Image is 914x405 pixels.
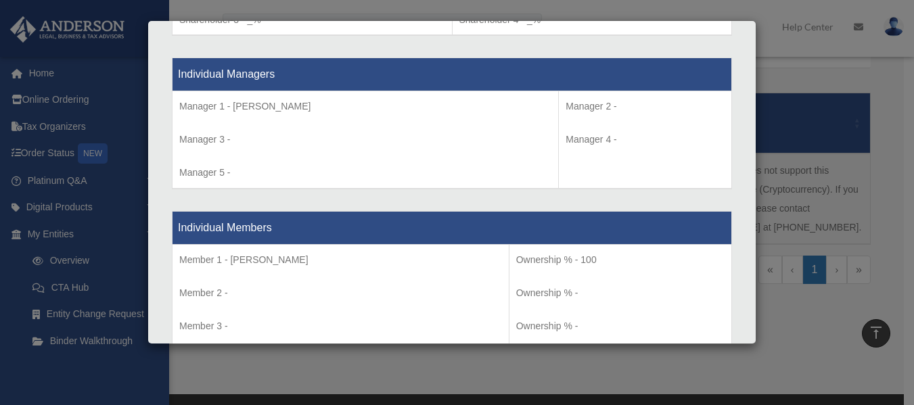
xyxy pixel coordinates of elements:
[179,318,502,335] p: Member 3 -
[516,318,725,335] p: Ownership % -
[179,98,551,115] p: Manager 1 - [PERSON_NAME]
[179,285,502,302] p: Member 2 -
[566,98,725,115] p: Manager 2 -
[516,252,725,268] p: Ownership % - 100
[179,164,551,181] p: Manager 5 -
[179,252,502,268] p: Member 1 - [PERSON_NAME]
[179,131,551,148] p: Manager 3 -
[173,211,732,244] th: Individual Members
[516,285,725,302] p: Ownership % -
[566,131,725,148] p: Manager 4 -
[173,58,732,91] th: Individual Managers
